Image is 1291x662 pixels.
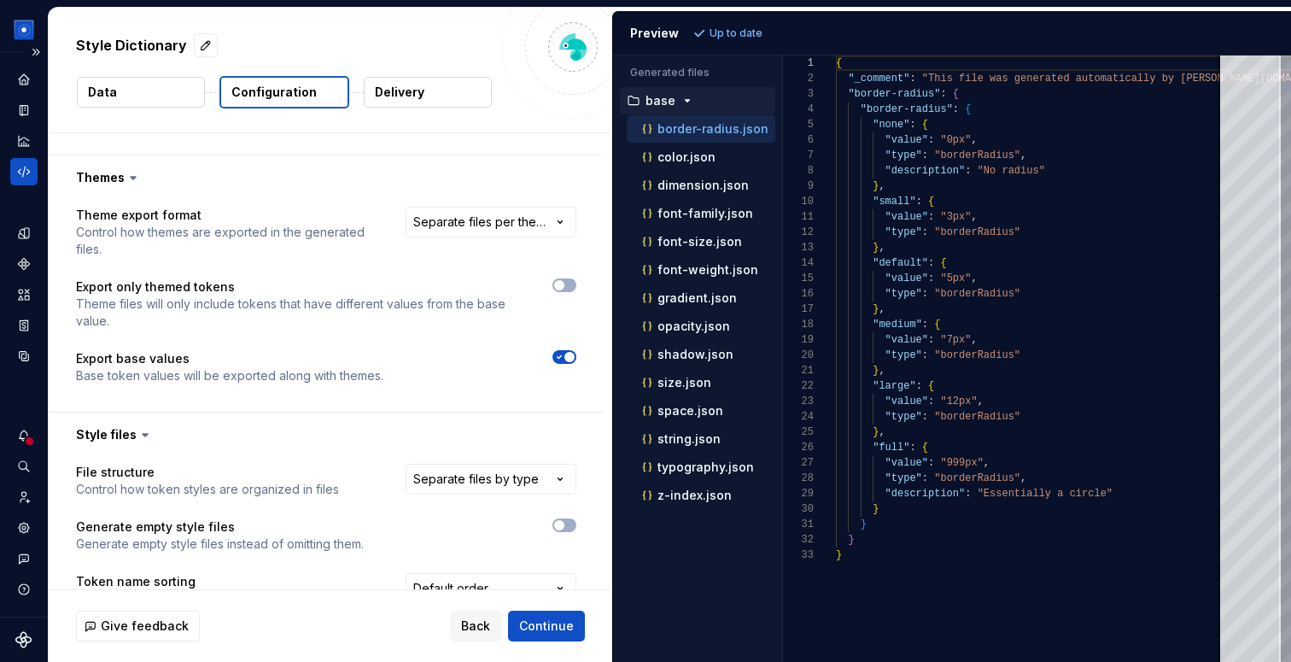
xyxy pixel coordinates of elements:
[934,149,1020,161] span: "borderRadius"
[783,501,814,517] div: 30
[219,76,349,108] button: Configuration
[657,235,742,249] p: font-size.json
[627,232,775,251] button: font-size.json
[940,272,971,284] span: "5px"
[928,334,934,346] span: :
[879,365,885,377] span: ,
[76,278,522,296] p: Export only themed tokens
[627,345,775,364] button: shadow.json
[940,88,946,100] span: :
[879,180,885,192] span: ,
[921,73,1259,85] span: "This file was generated automatically by [PERSON_NAME]
[76,35,187,56] p: Style Dictionary
[76,367,383,384] p: Base token values will be exported along with themes.
[977,165,1044,177] span: "No radius"
[657,319,730,333] p: opacity.json
[657,404,723,418] p: space.json
[783,471,814,486] div: 28
[10,220,38,247] a: Design tokens
[77,77,205,108] button: Data
[921,226,927,238] span: :
[940,211,971,223] span: "3px"
[940,134,971,146] span: "0px"
[873,303,879,315] span: }
[627,486,775,505] button: z-index.json
[879,303,885,315] span: ,
[928,380,934,392] span: {
[627,261,775,279] button: font-weight.json
[873,380,915,392] span: "large"
[783,86,814,102] div: 3
[783,332,814,348] div: 19
[657,376,711,390] p: size.json
[24,40,48,64] button: Expand sidebar
[873,180,879,192] span: }
[885,334,927,346] span: "value"
[10,312,38,339] a: Storybook stories
[836,57,842,69] span: {
[783,102,814,117] div: 4
[860,103,952,115] span: "border-radius"
[885,349,921,361] span: "type"
[783,302,814,317] div: 17
[657,460,754,474] p: typography.json
[450,611,501,641] button: Back
[620,91,775,110] button: base
[873,319,922,331] span: "medium"
[375,84,424,101] p: Delivery
[645,94,675,108] p: base
[657,122,768,136] p: border-radius.json
[921,149,927,161] span: :
[971,211,977,223] span: ,
[915,196,921,208] span: :
[971,334,977,346] span: ,
[10,281,38,308] a: Assets
[873,196,915,208] span: "small"
[934,319,940,331] span: {
[76,518,364,536] p: Generate empty style files
[627,204,775,223] button: font-family.json
[928,272,934,284] span: :
[848,88,940,100] span: "border-radius"
[657,150,716,164] p: color.json
[921,288,927,300] span: :
[885,272,927,284] span: "value"
[76,350,383,367] p: Export base values
[977,395,983,407] span: ,
[657,432,721,446] p: string.json
[1020,472,1026,484] span: ,
[10,483,38,511] a: Invite team
[873,242,879,254] span: }
[10,453,38,480] button: Search ⌘K
[885,211,927,223] span: "value"
[76,573,375,590] p: Token name sorting
[627,148,775,167] button: color.json
[627,120,775,138] button: border-radius.json
[461,618,490,635] span: Back
[10,422,38,449] button: Notifications
[965,165,971,177] span: :
[783,117,814,132] div: 5
[710,26,762,40] p: Up to date
[909,442,915,454] span: :
[627,176,775,195] button: dimension.json
[10,66,38,93] div: Home
[921,442,927,454] span: {
[971,134,977,146] span: ,
[14,20,34,40] img: 049812b6-2877-400d-9dc9-987621144c16.png
[783,56,814,71] div: 1
[965,103,971,115] span: {
[783,486,814,501] div: 29
[934,288,1020,300] span: "borderRadius"
[983,457,989,469] span: ,
[783,548,814,563] div: 33
[783,440,814,455] div: 26
[519,618,574,635] span: Continue
[915,380,921,392] span: :
[76,536,364,553] p: Generate empty style files instead of omitting them.
[76,207,375,224] p: Theme export format
[885,149,921,161] span: "type"
[10,343,38,370] a: Data sources
[860,518,866,530] span: }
